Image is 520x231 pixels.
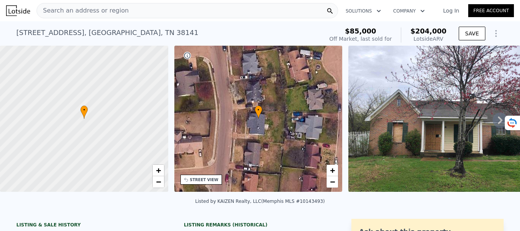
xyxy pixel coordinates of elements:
span: + [156,166,161,175]
a: Zoom in [153,165,164,176]
span: $204,000 [410,27,447,35]
div: LISTING & SALE HISTORY [16,222,169,229]
div: • [80,105,88,119]
div: [STREET_ADDRESS] , [GEOGRAPHIC_DATA] , TN 38141 [16,27,198,38]
span: Search an address or region [37,6,129,15]
a: Zoom out [153,176,164,188]
span: • [80,107,88,113]
span: − [330,177,335,186]
button: SAVE [459,27,485,40]
button: Show Options [488,26,504,41]
span: $85,000 [345,27,376,35]
a: Free Account [468,4,514,17]
span: + [330,166,335,175]
a: Log In [434,7,468,14]
div: Lotside ARV [410,35,447,43]
a: Zoom out [327,176,338,188]
div: STREET VIEW [190,177,219,183]
span: • [255,107,262,113]
div: Off Market, last sold for [329,35,392,43]
div: Listed by KAIZEN Realty, LLC (Memphis MLS #10143493) [195,199,325,204]
div: • [255,105,262,119]
a: Zoom in [327,165,338,176]
img: Lotside [6,5,30,16]
button: Company [387,4,431,18]
div: Listing Remarks (Historical) [184,222,336,228]
button: Solutions [340,4,387,18]
span: − [156,177,161,186]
